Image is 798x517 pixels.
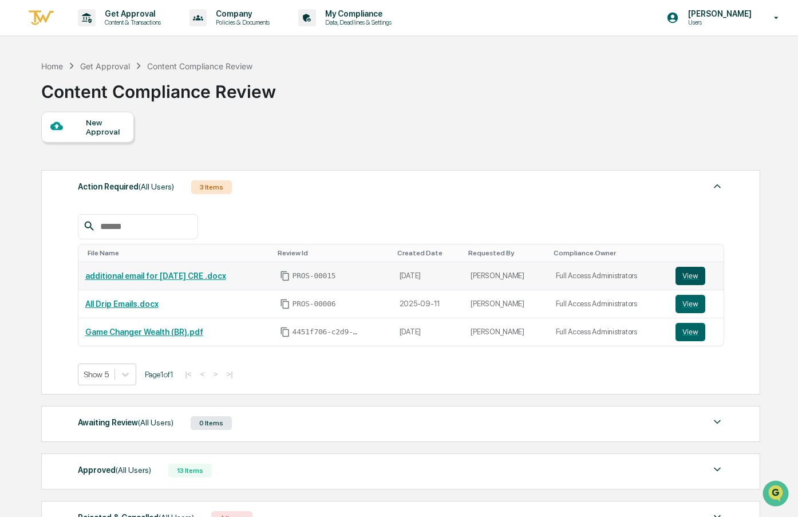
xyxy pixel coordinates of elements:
[397,249,460,257] div: Toggle SortBy
[114,194,139,203] span: Pylon
[316,9,397,18] p: My Compliance
[675,267,705,285] button: View
[675,295,717,313] a: View
[675,323,717,341] a: View
[210,369,222,379] button: >
[393,262,464,290] td: [DATE]
[80,61,130,71] div: Get Approval
[293,299,336,309] span: PROS-00006
[78,415,173,430] div: Awaiting Review
[78,463,151,477] div: Approved
[94,144,142,156] span: Attestations
[223,369,236,379] button: >|
[11,167,21,176] div: 🔎
[710,415,724,429] img: caret
[168,464,212,477] div: 13 Items
[78,140,147,160] a: 🗄️Attestations
[41,61,63,71] div: Home
[464,290,548,318] td: [PERSON_NAME]
[393,318,464,346] td: [DATE]
[468,249,544,257] div: Toggle SortBy
[293,327,361,337] span: 4451f706-c2d9-45a3-942b-fe2e7bf6efaa
[39,99,145,108] div: We're available if you need us!
[7,161,77,182] a: 🔎Data Lookup
[554,249,664,257] div: Toggle SortBy
[679,9,757,18] p: [PERSON_NAME]
[710,179,724,193] img: caret
[85,271,226,281] a: additional email for [DATE] CRE .docx
[464,318,548,346] td: [PERSON_NAME]
[761,479,792,510] iframe: Open customer support
[81,194,139,203] a: Powered byPylon
[675,267,717,285] a: View
[207,18,275,26] p: Policies & Documents
[679,18,757,26] p: Users
[197,369,208,379] button: <
[280,327,290,337] span: Copy Id
[191,180,232,194] div: 3 Items
[86,118,124,136] div: New Approval
[88,249,268,257] div: Toggle SortBy
[280,299,290,309] span: Copy Id
[7,140,78,160] a: 🖐️Preclearance
[549,290,669,318] td: Full Access Administrators
[145,370,173,379] span: Page 1 of 1
[139,182,174,191] span: (All Users)
[85,327,203,337] a: Game Changer Wealth (BR).pdf
[23,144,74,156] span: Preclearance
[464,262,548,290] td: [PERSON_NAME]
[549,318,669,346] td: Full Access Administrators
[675,323,705,341] button: View
[116,465,151,475] span: (All Users)
[191,416,232,430] div: 0 Items
[96,9,167,18] p: Get Approval
[78,179,174,194] div: Action Required
[85,299,159,309] a: All Drip Emails.docx
[195,91,208,105] button: Start new chat
[11,88,32,108] img: 1746055101610-c473b297-6a78-478c-a979-82029cc54cd1
[710,463,724,476] img: caret
[11,145,21,155] div: 🖐️
[39,88,188,99] div: Start new chat
[675,295,705,313] button: View
[96,18,167,26] p: Content & Transactions
[11,24,208,42] p: How can we help?
[678,249,719,257] div: Toggle SortBy
[549,262,669,290] td: Full Access Administrators
[280,271,290,281] span: Copy Id
[27,9,55,27] img: logo
[41,72,276,102] div: Content Compliance Review
[293,271,336,281] span: PROS-00015
[138,418,173,427] span: (All Users)
[182,369,195,379] button: |<
[393,290,464,318] td: 2025-09-11
[83,145,92,155] div: 🗄️
[316,18,397,26] p: Data, Deadlines & Settings
[278,249,388,257] div: Toggle SortBy
[23,166,72,177] span: Data Lookup
[207,9,275,18] p: Company
[147,61,252,71] div: Content Compliance Review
